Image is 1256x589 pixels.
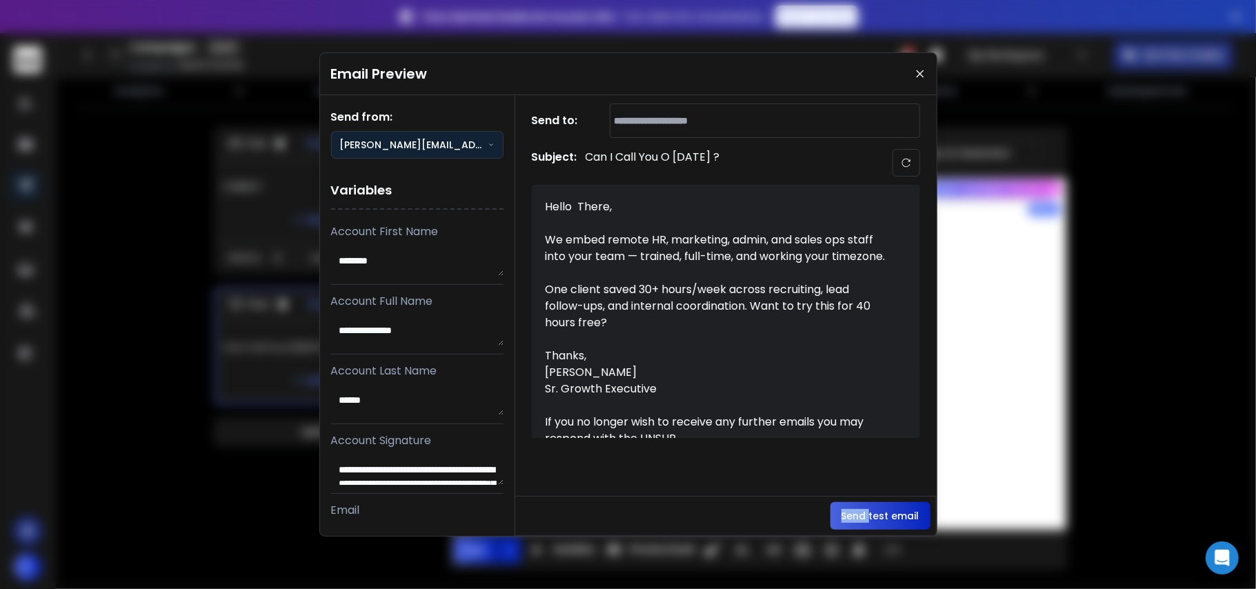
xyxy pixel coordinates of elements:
[331,109,504,126] h1: Send from:
[830,502,930,530] button: Send test email
[546,232,890,265] div: We embed remote HR, marketing, admin, and sales ops staff into your team — trained, full-time, an...
[546,364,890,381] div: [PERSON_NAME]
[546,199,890,215] div: Hello There,
[546,381,890,397] div: Sr. Growth Executive
[331,363,504,379] p: Account Last Name
[331,432,504,449] p: Account Signature
[586,149,720,177] p: Can I Call You O [DATE] ?
[546,348,890,364] div: Thanks,
[532,112,587,129] h1: Send to:
[331,64,428,83] h1: Email Preview
[546,281,890,331] div: One client saved 30+ hours/week across recruiting, lead follow-ups, and internal coordination. Wa...
[331,502,504,519] p: Email
[532,149,577,177] h1: Subject:
[331,172,504,210] h1: Variables
[331,293,504,310] p: Account Full Name
[340,138,489,152] p: [PERSON_NAME][EMAIL_ADDRESS][PERSON_NAME][DOMAIN_NAME]
[331,223,504,240] p: Account First Name
[1206,541,1239,575] div: Open Intercom Messenger
[546,414,890,447] div: If you no longer wish to receive any further emails you may respond with the UNSUB.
